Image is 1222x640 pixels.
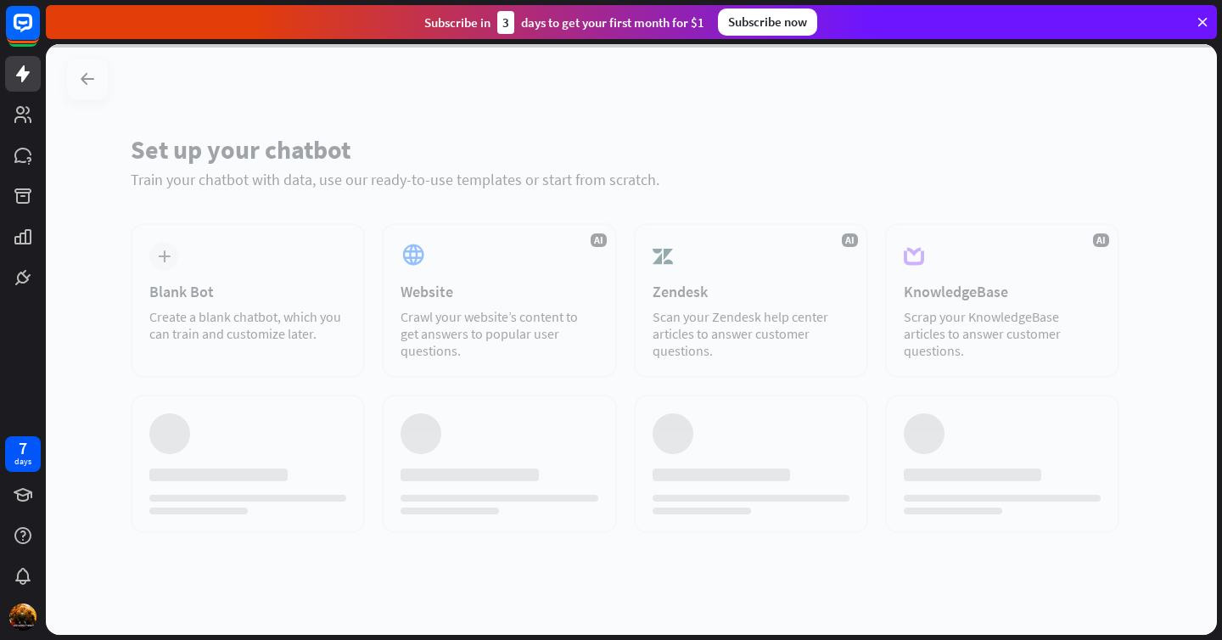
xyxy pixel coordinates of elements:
[497,11,514,34] div: 3
[5,436,41,472] a: 7 days
[14,456,31,468] div: days
[19,441,27,456] div: 7
[718,8,817,36] div: Subscribe now
[424,11,704,34] div: Subscribe in days to get your first month for $1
